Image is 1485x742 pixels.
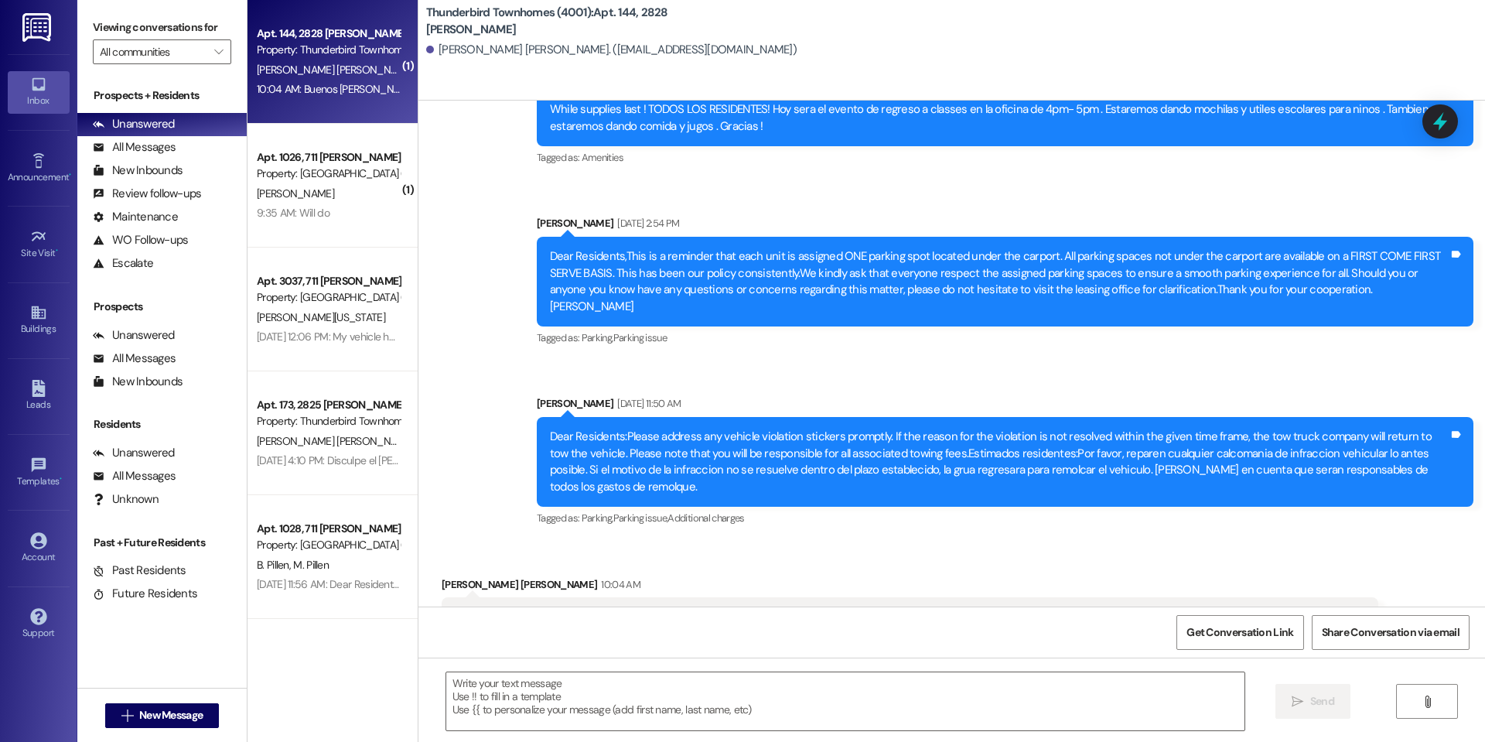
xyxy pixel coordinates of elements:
[257,289,400,306] div: Property: [GEOGRAPHIC_DATA] (4027)
[613,331,667,344] span: Parking issue
[257,82,1110,96] div: 10:04 AM: Buenos [PERSON_NAME] yo vivo en la 2828 kim ln 144 d mi vecino la de 145 e siempre esta...
[93,209,178,225] div: Maintenance
[93,255,153,272] div: Escalate
[22,13,54,42] img: ResiDesk Logo
[8,375,70,417] a: Leads
[93,139,176,156] div: All Messages
[550,85,1449,135] div: ALL RESIDENTS : Dont forget [DATE] event at the Leasing office @4 pm . Communities in schools wil...
[1310,693,1334,710] span: Send
[257,453,899,467] div: [DATE] 4:10 PM: Disculpe el [PERSON_NAME] acondicionado no está enfriando me lo puede checar maña...
[93,374,183,390] div: New Inbounds
[121,710,133,722] i: 
[93,562,186,579] div: Past Residents
[537,327,1473,349] div: Tagged as:
[257,537,400,553] div: Property: [GEOGRAPHIC_DATA] (4027)
[613,511,668,525] span: Parking issue ,
[257,26,400,42] div: Apt. 144, 2828 [PERSON_NAME]
[442,576,1378,598] div: [PERSON_NAME] [PERSON_NAME]
[8,71,70,113] a: Inbox
[1422,696,1433,708] i: 
[257,166,400,182] div: Property: [GEOGRAPHIC_DATA] (4027)
[93,162,183,179] div: New Inbounds
[93,445,175,461] div: Unanswered
[582,151,623,164] span: Amenities
[550,429,1449,495] div: Dear Residents:Please address any vehicle violation stickers promptly. If the reason for the viol...
[257,330,602,344] div: [DATE] 12:06 PM: My vehicle has updated moving permit. Blue Pontiac Torrent
[77,87,247,104] div: Prospects + Residents
[56,245,58,256] span: •
[257,310,385,324] span: [PERSON_NAME][US_STATE]
[8,299,70,341] a: Buildings
[60,474,62,484] span: •
[93,232,188,248] div: WO Follow-ups
[537,146,1473,169] div: Tagged as:
[1312,615,1470,650] button: Share Conversation via email
[1176,615,1303,650] button: Get Conversation Link
[8,604,70,645] a: Support
[93,468,176,484] div: All Messages
[257,397,400,413] div: Apt. 173, 2825 [PERSON_NAME]
[257,434,414,448] span: [PERSON_NAME] [PERSON_NAME]
[100,39,207,64] input: All communities
[613,395,681,412] div: [DATE] 11:50 AM
[77,416,247,433] div: Residents
[214,46,223,58] i: 
[613,215,679,231] div: [DATE] 2:54 PM
[257,521,400,537] div: Apt. 1028, 711 [PERSON_NAME]
[93,15,231,39] label: Viewing conversations for
[257,273,400,289] div: Apt. 3037, 711 [PERSON_NAME] E
[77,299,247,315] div: Prospects
[8,528,70,569] a: Account
[426,42,797,58] div: [PERSON_NAME] [PERSON_NAME]. ([EMAIL_ADDRESS][DOMAIN_NAME])
[257,63,414,77] span: [PERSON_NAME] [PERSON_NAME]
[93,116,175,132] div: Unanswered
[426,5,736,38] b: Thunderbird Townhomes (4001): Apt. 144, 2828 [PERSON_NAME]
[257,413,400,429] div: Property: Thunderbird Townhomes (4001)
[93,491,159,508] div: Unknown
[1186,624,1293,641] span: Get Conversation Link
[105,703,220,728] button: New Message
[1275,684,1350,719] button: Send
[582,511,613,525] span: Parking ,
[1292,696,1303,708] i: 
[293,558,329,572] span: M. Pillen
[139,707,203,723] span: New Message
[93,186,201,202] div: Review follow-ups
[582,331,613,344] span: Parking ,
[597,576,640,593] div: 10:04 AM
[550,248,1449,315] div: Dear Residents,This is a reminder that each unit is assigned ONE parking spot located under the c...
[537,215,1473,237] div: [PERSON_NAME]
[93,350,176,367] div: All Messages
[257,149,400,166] div: Apt. 1026, 711 [PERSON_NAME] D
[93,327,175,344] div: Unanswered
[257,186,334,200] span: [PERSON_NAME]
[8,224,70,265] a: Site Visit •
[77,535,247,551] div: Past + Future Residents
[257,206,329,220] div: 9:35 AM: Will do
[1322,624,1459,641] span: Share Conversation via email
[69,169,71,180] span: •
[93,586,197,602] div: Future Residents
[257,42,400,58] div: Property: Thunderbird Townhomes (4001)
[8,452,70,494] a: Templates •
[537,507,1473,529] div: Tagged as:
[257,558,293,572] span: B. Pillen
[537,395,1473,417] div: [PERSON_NAME]
[667,511,744,525] span: Additional charges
